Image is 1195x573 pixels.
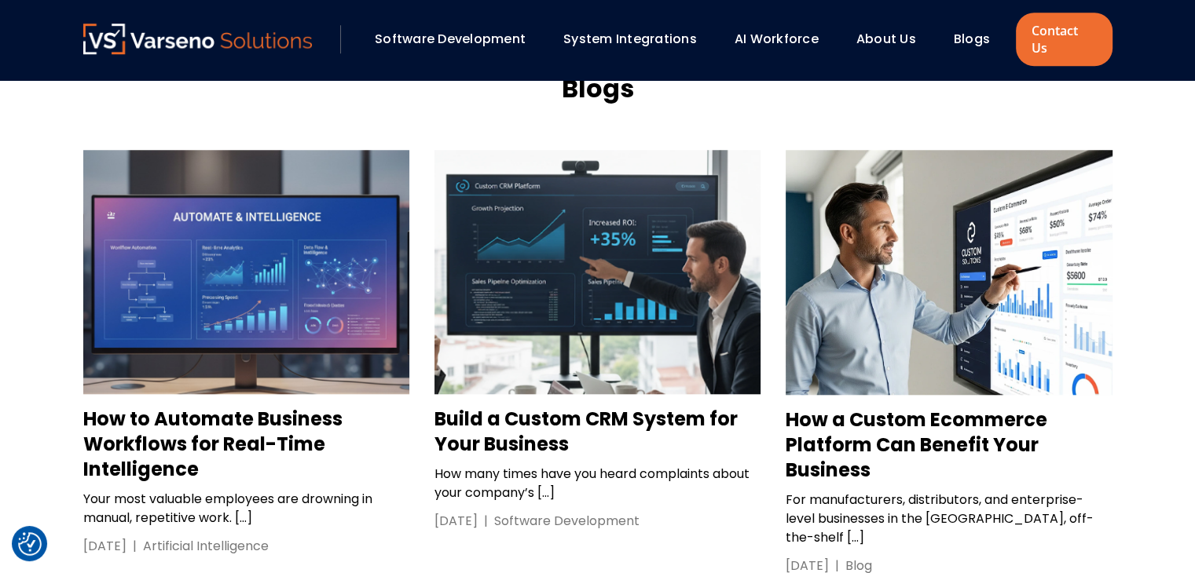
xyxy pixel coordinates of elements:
p: How many times have you heard complaints about your company’s […] [434,465,761,502]
a: Contact Us [1016,13,1112,66]
div: Software Development [494,512,640,531]
a: About Us [856,30,916,48]
div: [DATE] [83,537,126,556]
h3: How a Custom Ecommerce Platform Can Benefit Your Business [786,407,1112,483]
img: Varseno Solutions – Product Engineering & IT Services [83,24,313,54]
div: AI Workforce [727,26,841,53]
img: How to Automate Business Workflows for Real-Time Intelligence [83,150,409,394]
div: About Us [849,26,938,53]
a: Blogs [954,30,990,48]
a: Varseno Solutions – Product Engineering & IT Services [83,24,313,55]
p: For manufacturers, distributors, and enterprise-level businesses in the [GEOGRAPHIC_DATA], off-th... [786,491,1112,547]
a: AI Workforce [735,30,819,48]
a: Software Development [375,30,526,48]
a: Build a Custom CRM System for Your Business Build a Custom CRM System for Your Business How many ... [434,150,761,531]
h3: How to Automate Business Workflows for Real-Time Intelligence [83,407,409,482]
img: How a Custom Ecommerce Platform Can Benefit Your Business [786,150,1112,395]
p: Your most valuable employees are drowning in manual, repetitive work. […] [83,490,409,527]
div: System Integrations [555,26,719,53]
div: Software Development [367,26,548,53]
div: | [478,512,494,531]
img: Revisit consent button [18,532,42,556]
h3: Build a Custom CRM System for Your Business [434,407,761,457]
img: Build a Custom CRM System for Your Business [434,150,761,394]
button: Cookie Settings [18,532,42,556]
div: Artificial Intelligence [143,537,269,556]
a: System Integrations [563,30,697,48]
div: | [126,537,143,556]
a: How to Automate Business Workflows for Real-Time Intelligence How to Automate Business Workflows ... [83,150,409,556]
h2: Blogs [562,71,634,106]
div: [DATE] [434,512,478,531]
div: Blogs [946,26,1012,53]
